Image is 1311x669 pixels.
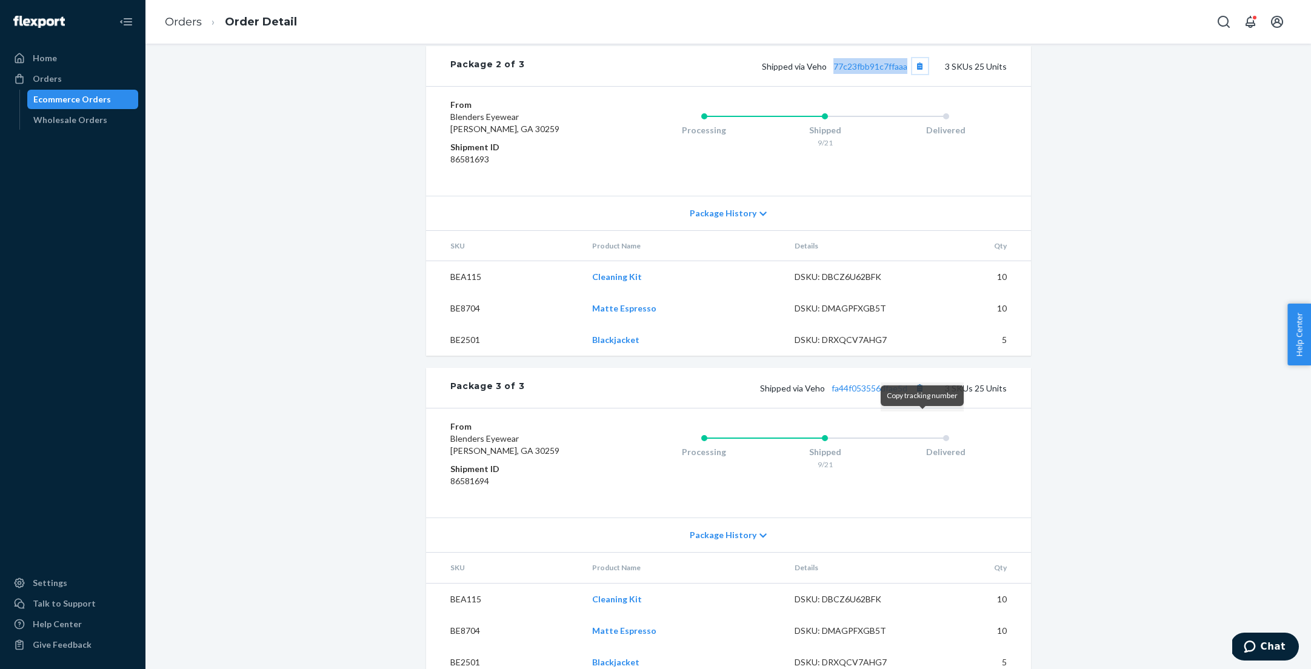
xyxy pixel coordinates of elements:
a: fa44f053556dfae5d [832,383,907,393]
div: DSKU: DRXQCV7AHG7 [795,334,909,346]
div: Home [33,52,57,64]
div: Processing [644,124,765,136]
a: Help Center [7,614,138,634]
td: 10 [918,293,1030,324]
td: 5 [918,324,1030,356]
span: Package History [690,529,756,541]
ol: breadcrumbs [155,4,307,40]
th: SKU [426,553,583,583]
div: Give Feedback [33,639,92,651]
a: Blackjacket [592,657,639,667]
dd: 86581694 [450,475,595,487]
td: BE8704 [426,293,583,324]
button: Open notifications [1238,10,1263,34]
a: Ecommerce Orders [27,90,139,109]
div: Shipped [764,124,886,136]
div: 9/21 [764,459,886,470]
iframe: Opens a widget where you can chat to one of our agents [1232,633,1299,663]
span: Blenders Eyewear [PERSON_NAME], GA 30259 [450,111,559,134]
button: Give Feedback [7,635,138,654]
td: 10 [918,261,1030,293]
a: Home [7,48,138,68]
div: DSKU: DRXQCV7AHG7 [795,656,909,668]
div: Help Center [33,618,82,630]
a: Settings [7,573,138,593]
div: Delivered [886,446,1007,458]
th: Product Name [582,231,785,261]
div: 3 SKUs 25 Units [524,58,1006,74]
dt: Shipment ID [450,463,595,475]
button: Help Center [1287,304,1311,365]
span: Blenders Eyewear [PERSON_NAME], GA 30259 [450,433,559,456]
dd: 86581693 [450,153,595,165]
a: Cleaning Kit [592,271,642,282]
td: BE8704 [426,615,583,647]
div: DSKU: DBCZ6U62BFK [795,271,909,283]
button: Open Search Box [1212,10,1236,34]
button: Close Navigation [114,10,138,34]
a: Wholesale Orders [27,110,139,130]
button: Talk to Support [7,594,138,613]
td: BEA115 [426,583,583,615]
div: Delivered [886,124,1007,136]
span: Package History [690,207,756,219]
span: Shipped via Veho [760,383,928,393]
div: Ecommerce Orders [33,93,111,105]
a: Matte Espresso [592,303,656,313]
th: Product Name [582,553,785,583]
dt: From [450,421,595,433]
div: DSKU: DMAGPFXGB5T [795,302,909,315]
div: Shipped [764,446,886,458]
th: SKU [426,231,583,261]
a: Matte Espresso [592,625,656,636]
th: Details [785,553,918,583]
div: Talk to Support [33,597,96,610]
button: Copy tracking number [912,58,928,74]
dt: Shipment ID [450,141,595,153]
div: 9/21 [764,138,886,148]
a: Cleaning Kit [592,594,642,604]
a: Orders [165,15,202,28]
td: BE2501 [426,324,583,356]
div: Package 2 of 3 [450,58,525,74]
dt: From [450,99,595,111]
td: BEA115 [426,261,583,293]
button: Copy tracking number [912,380,928,396]
a: 77c23fbb91c7ffaaa [833,61,907,72]
div: Wholesale Orders [33,114,107,126]
a: Blackjacket [592,334,639,345]
th: Qty [918,553,1030,583]
a: Orders [7,69,138,88]
td: 10 [918,583,1030,615]
div: Orders [33,73,62,85]
span: Shipped via Veho [762,61,928,72]
div: Package 3 of 3 [450,380,525,396]
img: Flexport logo [13,16,65,28]
div: DSKU: DMAGPFXGB5T [795,625,909,637]
button: Open account menu [1265,10,1289,34]
div: Processing [644,446,765,458]
div: DSKU: DBCZ6U62BFK [795,593,909,605]
div: 3 SKUs 25 Units [524,380,1006,396]
th: Qty [918,231,1030,261]
a: Order Detail [225,15,297,28]
td: 10 [918,615,1030,647]
th: Details [785,231,918,261]
div: Settings [33,577,67,589]
span: Copy tracking number [887,391,958,400]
